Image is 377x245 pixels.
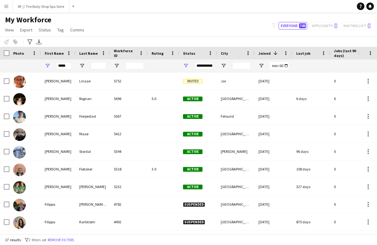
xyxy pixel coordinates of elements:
[13,146,26,159] img: Filip weng Stordal
[217,72,255,90] div: Jar
[29,237,47,242] span: 2 filters set
[75,213,110,231] div: Karlstrøm
[13,216,26,229] img: Filippa Karlstrøm
[110,196,148,213] div: 4782
[255,72,292,90] div: [DATE]
[35,38,43,46] app-action-btn: Export XLSX
[13,164,26,176] img: Filip Fløtaker
[148,90,179,107] div: 5.0
[75,160,110,178] div: Fløtaker
[255,143,292,160] div: [DATE]
[217,90,255,107] div: [GEOGRAPHIC_DATA]
[183,220,205,225] span: Suspended
[13,199,26,211] img: Filippa Osnes Feci
[57,27,64,33] span: Tag
[183,202,205,207] span: Suspended
[217,178,255,195] div: [GEOGRAPHIC_DATA]
[114,48,136,58] span: Workforce ID
[5,27,14,33] span: View
[255,178,292,195] div: [DATE]
[110,108,148,125] div: 5567
[68,26,87,34] a: Comms
[292,178,330,195] div: 327 days
[217,108,255,125] div: Fetsund
[110,72,148,90] div: 5752
[258,63,264,69] button: Open Filter Menu
[292,213,330,231] div: 875 days
[36,26,53,34] a: Status
[5,15,51,25] span: My Workforce
[91,62,106,70] input: Last Name Filter Input
[183,149,202,154] span: Active
[79,63,85,69] button: Open Filter Menu
[114,63,119,69] button: Open Filter Menu
[41,213,75,231] div: Filippa
[110,160,148,178] div: 5318
[299,23,306,28] span: 749
[330,143,370,160] div: 0
[232,62,251,70] input: City Filter Input
[296,51,310,56] span: Last job
[55,26,66,34] a: Tag
[13,51,24,56] span: Photo
[41,125,75,142] div: [PERSON_NAME]
[45,63,50,69] button: Open Filter Menu
[110,213,148,231] div: 4492
[41,108,75,125] div: [PERSON_NAME]
[110,178,148,195] div: 5232
[255,213,292,231] div: [DATE]
[13,111,26,123] img: Filip Horpestad
[183,185,202,189] span: Active
[330,160,370,178] div: 0
[255,125,292,142] div: [DATE]
[41,90,75,107] div: [PERSON_NAME]
[13,93,26,106] img: Filipa Martinsen Rognan
[183,63,189,69] button: Open Filter Menu
[255,196,292,213] div: [DATE]
[41,196,75,213] div: Filippa
[279,22,307,30] button: Everyone749
[330,72,370,90] div: 0
[75,90,110,107] div: Rognan
[217,125,255,142] div: [GEOGRAPHIC_DATA]
[45,51,64,56] span: First Name
[125,62,144,70] input: Workforce ID Filter Input
[47,237,75,243] button: Remove filters
[110,90,148,107] div: 5696
[3,26,16,34] a: View
[75,125,110,142] div: Maaø
[75,72,110,90] div: Linaae
[255,160,292,178] div: [DATE]
[183,97,202,101] span: Active
[330,196,370,213] div: 0
[217,143,255,160] div: [PERSON_NAME]
[221,51,228,56] span: City
[79,51,98,56] span: Last Name
[110,125,148,142] div: 5412
[330,108,370,125] div: 0
[13,128,26,141] img: Filippo Fregosi Maaø
[258,51,271,56] span: Joined
[20,27,32,33] span: Export
[255,90,292,107] div: [DATE]
[13,0,69,13] button: RF // The Body Shop Spa Serie
[13,75,26,88] img: Filip Linaae
[152,51,164,56] span: Rating
[217,213,255,231] div: [GEOGRAPHIC_DATA]
[217,196,255,213] div: [GEOGRAPHIC_DATA]
[330,125,370,142] div: 0
[270,62,289,70] input: Joined Filter Input
[110,143,148,160] div: 5394
[75,178,110,195] div: [PERSON_NAME]
[330,178,370,195] div: 0
[330,90,370,107] div: 6
[41,143,75,160] div: [PERSON_NAME]
[183,132,202,136] span: Active
[56,62,72,70] input: First Name Filter Input
[39,27,51,33] span: Status
[41,178,75,195] div: [PERSON_NAME]
[18,26,35,34] a: Export
[183,51,195,56] span: Status
[41,160,75,178] div: [PERSON_NAME]
[292,143,330,160] div: 96 days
